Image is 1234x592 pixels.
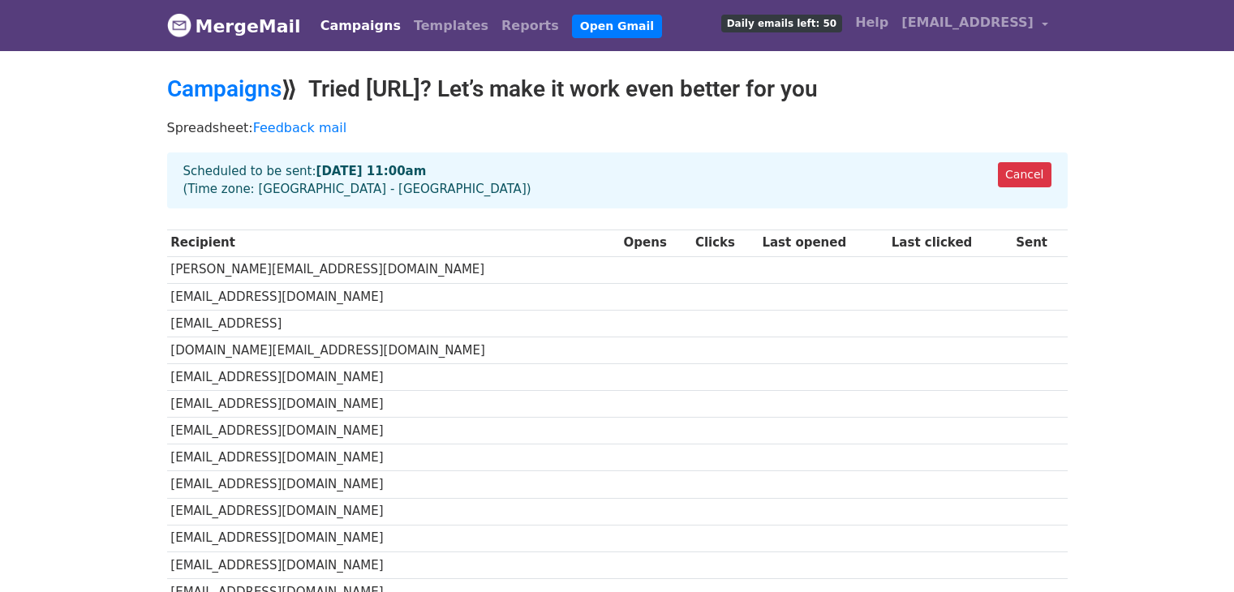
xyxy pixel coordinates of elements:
td: [EMAIL_ADDRESS][DOMAIN_NAME] [167,444,620,471]
strong: [DATE] 11:00am [316,164,427,178]
td: [EMAIL_ADDRESS][DOMAIN_NAME] [167,364,620,391]
a: Campaigns [167,75,282,102]
span: [EMAIL_ADDRESS] [901,13,1034,32]
a: Cancel [998,162,1051,187]
th: Sent [1012,230,1067,256]
a: Templates [407,10,495,42]
span: Daily emails left: 50 [721,15,842,32]
td: [EMAIL_ADDRESS][DOMAIN_NAME] [167,498,620,525]
td: [EMAIL_ADDRESS][DOMAIN_NAME] [167,471,620,498]
th: Opens [620,230,691,256]
td: [EMAIL_ADDRESS][DOMAIN_NAME] [167,418,620,444]
td: [EMAIL_ADDRESS][DOMAIN_NAME] [167,525,620,551]
p: Spreadsheet: [167,119,1068,136]
a: Help [849,6,895,39]
img: MergeMail logo [167,13,191,37]
a: MergeMail [167,9,301,43]
th: Last clicked [888,230,1012,256]
a: Reports [495,10,565,42]
a: [EMAIL_ADDRESS] [895,6,1054,45]
iframe: Chat Widget [1153,514,1234,592]
a: Campaigns [314,10,407,42]
td: [EMAIL_ADDRESS][DOMAIN_NAME] [167,391,620,418]
a: Open Gmail [572,15,662,38]
td: [DOMAIN_NAME][EMAIL_ADDRESS][DOMAIN_NAME] [167,337,620,363]
td: [EMAIL_ADDRESS] [167,310,620,337]
h2: ⟫ Tried [URL]? Let’s make it work even better for you [167,75,1068,103]
td: [EMAIL_ADDRESS][DOMAIN_NAME] [167,551,620,578]
a: Feedback mail [253,120,347,135]
th: Clicks [691,230,758,256]
td: [PERSON_NAME][EMAIL_ADDRESS][DOMAIN_NAME] [167,256,620,283]
div: Scheduled to be sent: (Time zone: [GEOGRAPHIC_DATA] - [GEOGRAPHIC_DATA]) [167,152,1068,208]
a: Daily emails left: 50 [715,6,849,39]
th: Last opened [759,230,888,256]
th: Recipient [167,230,620,256]
td: [EMAIL_ADDRESS][DOMAIN_NAME] [167,283,620,310]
